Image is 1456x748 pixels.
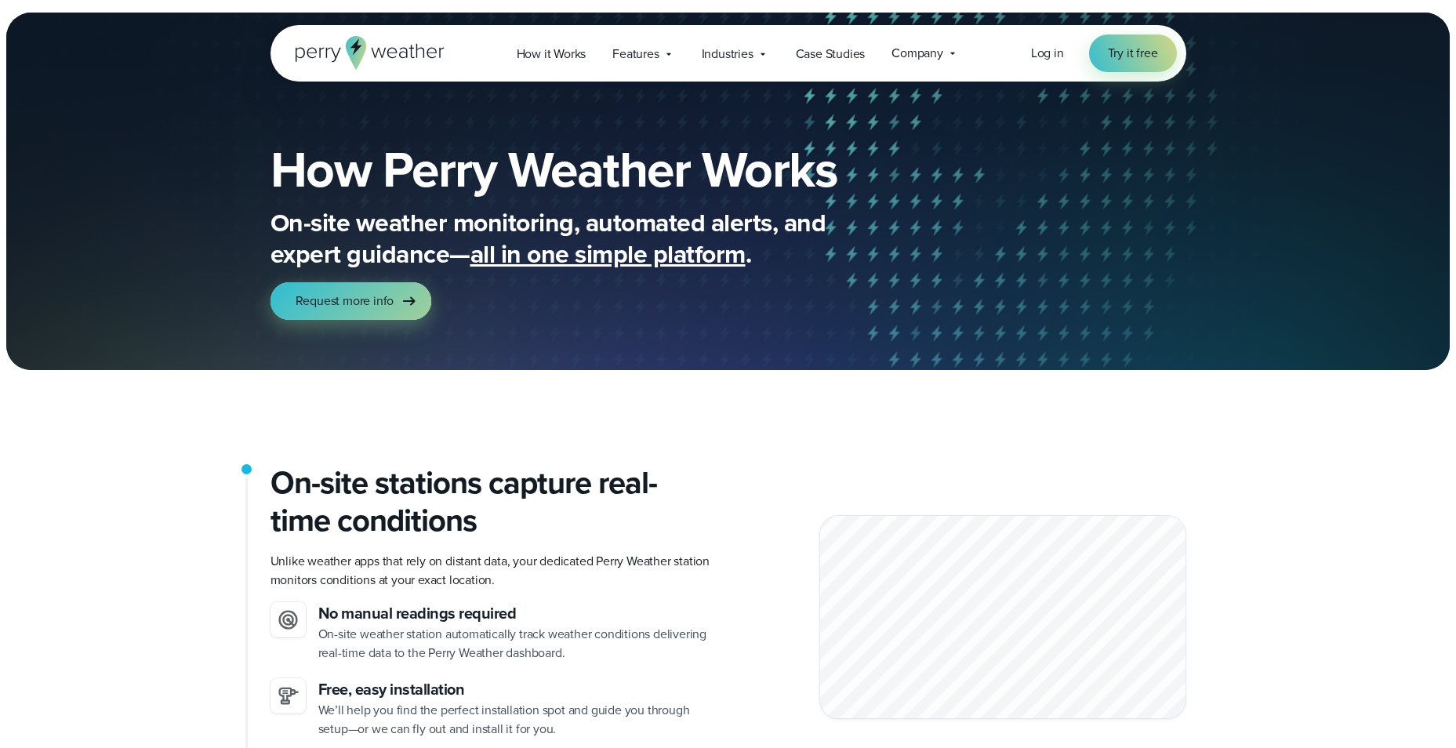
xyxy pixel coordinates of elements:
p: On-site weather monitoring, automated alerts, and expert guidance— . [271,207,898,270]
h1: How Perry Weather Works [271,144,951,194]
h3: No manual readings required [318,602,716,625]
span: all in one simple platform [470,235,746,273]
span: How it Works [517,45,586,64]
span: Log in [1031,44,1064,62]
span: Try it free [1108,44,1158,63]
span: Company [891,44,943,63]
p: On-site weather station automatically track weather conditions delivering real-time data to the P... [318,625,716,663]
p: Unlike weather apps that rely on distant data, your dedicated Perry Weather station monitors cond... [271,552,716,590]
span: Features [612,45,659,64]
a: How it Works [503,38,600,70]
span: Request more info [296,292,394,310]
a: Try it free [1089,34,1177,72]
h3: Free, easy installation [318,678,716,701]
span: Case Studies [796,45,866,64]
span: Industries [702,45,753,64]
h2: On-site stations capture real-time conditions [271,464,716,539]
a: Case Studies [782,38,879,70]
a: Request more info [271,282,432,320]
p: We’ll help you find the perfect installation spot and guide you through setup—or we can fly out a... [318,701,716,739]
a: Log in [1031,44,1064,63]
